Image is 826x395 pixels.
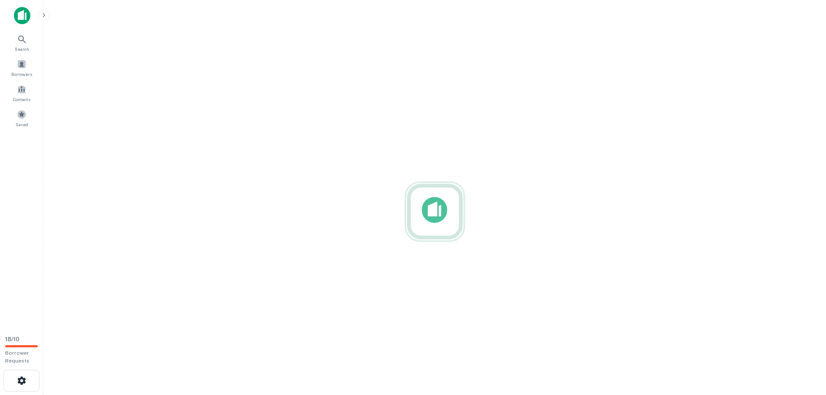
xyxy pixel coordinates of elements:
[15,46,29,52] span: Search
[783,326,826,367] iframe: Chat Widget
[14,7,30,24] img: capitalize-icon.png
[5,350,29,364] span: Borrower Requests
[5,336,20,343] span: 18 / 10
[11,71,32,78] span: Borrowers
[3,106,41,130] a: Saved
[3,81,41,104] a: Contacts
[13,96,30,103] span: Contacts
[16,121,28,128] span: Saved
[3,31,41,54] a: Search
[3,56,41,79] a: Borrowers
